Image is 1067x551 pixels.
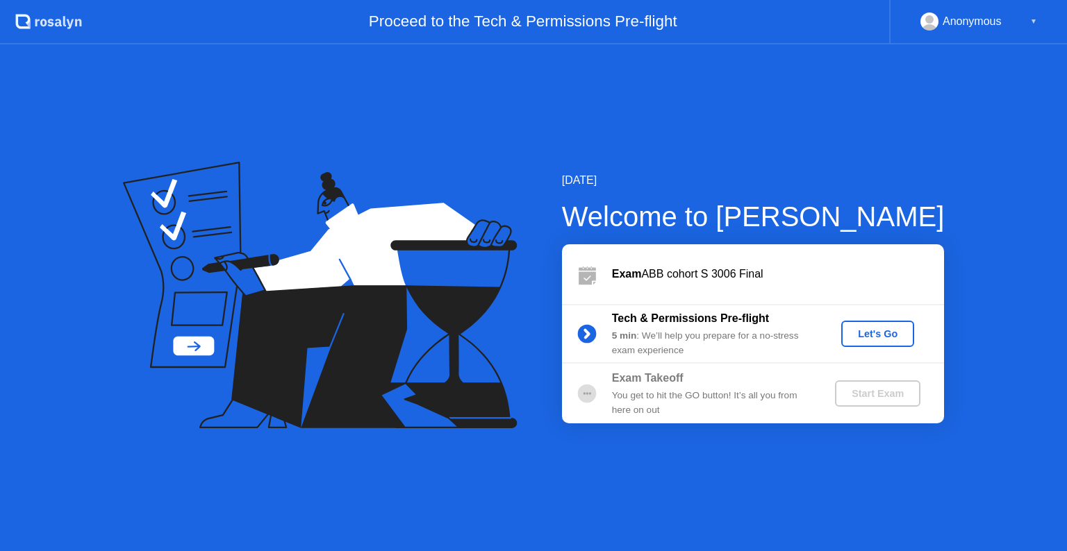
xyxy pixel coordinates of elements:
b: Exam [612,268,642,280]
b: Tech & Permissions Pre-flight [612,312,769,324]
div: ABB cohort S 3006 Final [612,266,944,282]
button: Start Exam [835,380,920,407]
div: Welcome to [PERSON_NAME] [562,196,945,237]
b: Exam Takeoff [612,372,684,384]
button: Let's Go [841,321,914,347]
div: Start Exam [841,388,915,399]
div: ▼ [1030,12,1037,31]
div: [DATE] [562,172,945,189]
div: Anonymous [943,12,1002,31]
div: Let's Go [847,328,909,339]
div: You get to hit the GO button! It’s all you from here on out [612,389,812,417]
b: 5 min [612,330,637,341]
div: : We’ll help you prepare for a no-stress exam experience [612,329,812,357]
